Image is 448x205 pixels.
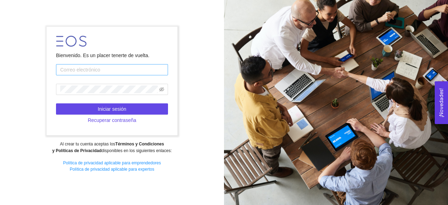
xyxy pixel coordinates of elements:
[56,103,168,115] button: Iniciar sesión
[88,116,136,124] span: Recuperar contraseña
[435,81,448,124] button: Open Feedback Widget
[52,142,164,153] strong: Términos y Condiciones y Políticas de Privacidad
[56,117,168,123] a: Recuperar contraseña
[159,87,164,92] span: eye-invisible
[56,36,86,47] img: LOGO
[63,160,161,165] a: Política de privacidad aplicable para emprendedores
[5,141,219,154] div: Al crear tu cuenta aceptas los disponibles en los siguientes enlaces:
[56,115,168,126] button: Recuperar contraseña
[56,52,168,59] div: Bienvenido. Es un placer tenerte de vuelta.
[98,105,126,113] span: Iniciar sesión
[56,64,168,75] input: Correo electrónico
[70,167,154,172] a: Política de privacidad aplicable para expertos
